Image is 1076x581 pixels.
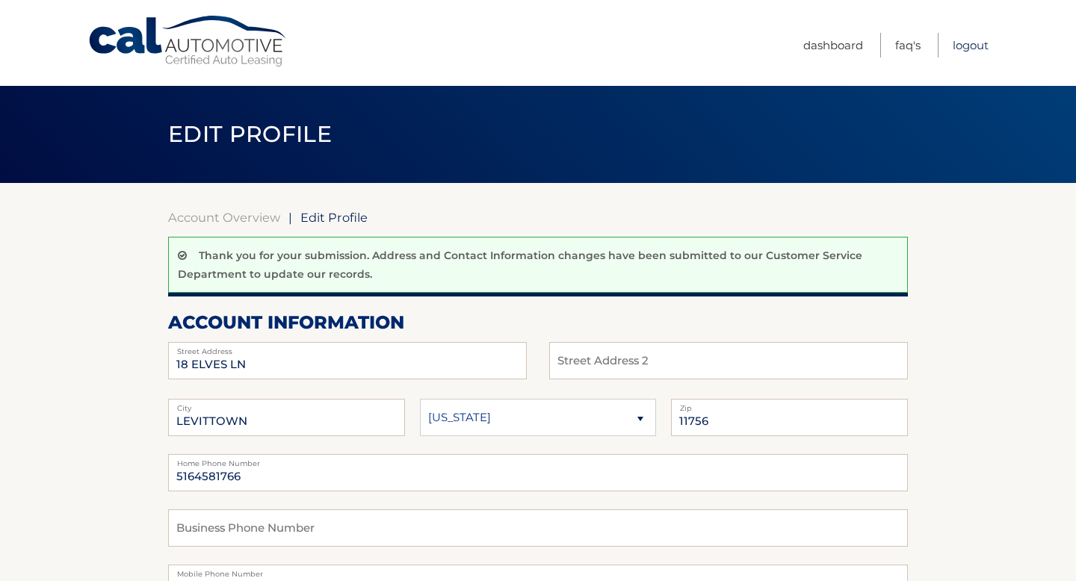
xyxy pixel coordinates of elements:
[168,509,908,547] input: Business Phone Number
[168,454,908,491] input: Home Phone Number
[671,399,908,411] label: Zip
[168,399,405,436] input: City
[895,33,921,58] a: FAQ's
[168,342,527,379] input: Street Address 2
[671,399,908,436] input: Zip
[803,33,863,58] a: Dashboard
[168,454,908,466] label: Home Phone Number
[168,210,280,225] a: Account Overview
[168,311,908,334] h2: account information
[178,249,862,281] p: Thank you for your submission. Address and Contact Information changes have been submitted to our...
[549,342,908,379] input: Street Address 2
[300,210,368,225] span: Edit Profile
[168,565,908,577] label: Mobile Phone Number
[168,120,332,148] span: Edit Profile
[87,15,289,68] a: Cal Automotive
[288,210,292,225] span: |
[168,342,527,354] label: Street Address
[953,33,989,58] a: Logout
[168,399,405,411] label: City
